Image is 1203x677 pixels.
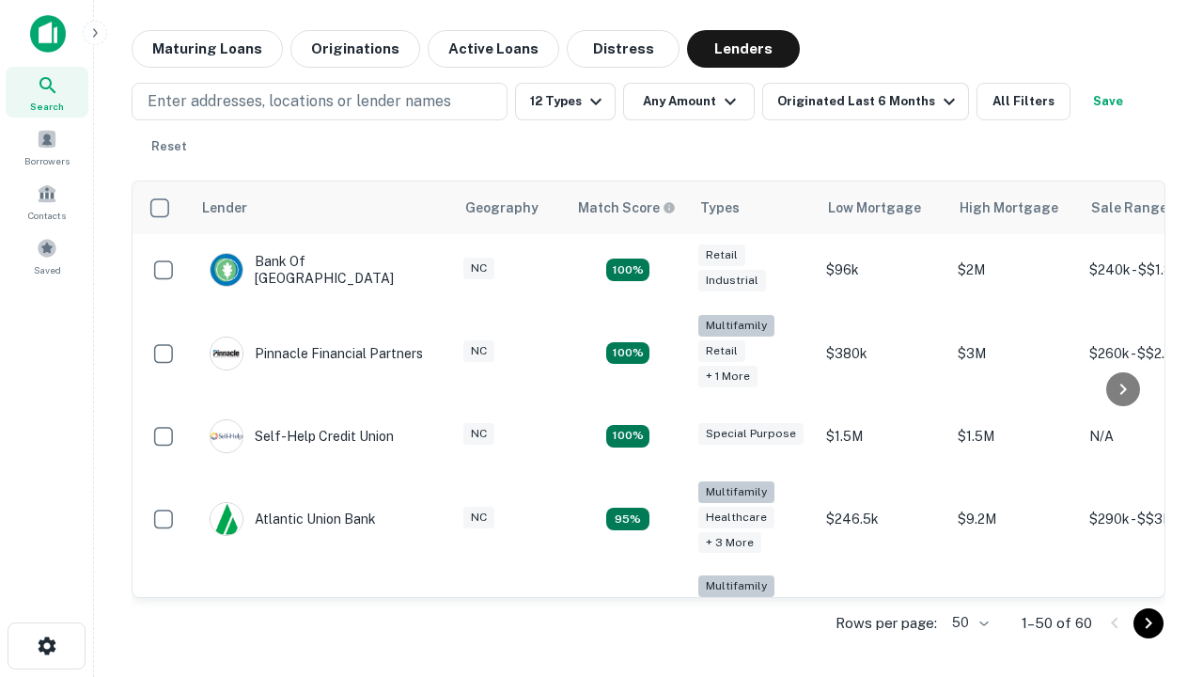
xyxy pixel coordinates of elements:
td: $9.2M [948,472,1080,567]
button: Enter addresses, locations or lender names [132,83,508,120]
td: $246.5k [817,472,948,567]
div: Healthcare [698,507,774,528]
td: $380k [817,306,948,401]
td: $1.5M [817,401,948,472]
div: 50 [945,609,992,637]
button: Save your search to get updates of matches that match your search criteria. [1078,83,1138,120]
th: High Mortgage [948,181,1080,234]
button: Reset [139,128,199,165]
div: Types [700,197,740,219]
button: Distress [567,30,680,68]
button: Originations [290,30,420,68]
p: Rows per page: [836,612,937,635]
img: picture [211,254,242,286]
div: Special Purpose [698,423,804,445]
button: Active Loans [428,30,559,68]
th: Lender [191,181,454,234]
div: Self-help Credit Union [210,419,394,453]
div: Retail [698,340,745,362]
button: Any Amount [623,83,755,120]
th: Low Mortgage [817,181,948,234]
div: Sale Range [1091,197,1167,219]
div: Pinnacle Financial Partners [210,337,423,370]
span: Saved [34,262,61,277]
div: Matching Properties: 17, hasApolloMatch: undefined [606,342,649,365]
th: Types [689,181,817,234]
h6: Match Score [578,197,672,218]
div: Industrial [698,270,766,291]
img: picture [211,338,242,370]
div: Atlantic Union Bank [210,502,376,536]
img: picture [211,503,242,535]
div: Multifamily [698,575,774,597]
div: Multifamily [698,481,774,503]
a: Borrowers [6,121,88,172]
td: $2M [948,234,1080,306]
a: Contacts [6,176,88,227]
button: Lenders [687,30,800,68]
div: Multifamily [698,315,774,337]
img: picture [211,420,242,452]
span: Borrowers [24,153,70,168]
th: Capitalize uses an advanced AI algorithm to match your search with the best lender. The match sco... [567,181,689,234]
div: Low Mortgage [828,197,921,219]
div: + 3 more [698,532,761,554]
span: Search [30,99,64,114]
p: Enter addresses, locations or lender names [148,90,451,113]
iframe: Chat Widget [1109,466,1203,557]
button: Go to next page [1133,608,1164,638]
div: Originated Last 6 Months [777,90,961,113]
div: NC [463,258,494,279]
p: 1–50 of 60 [1022,612,1092,635]
div: The Fidelity Bank [210,597,362,631]
button: 12 Types [515,83,616,120]
td: $3M [948,306,1080,401]
div: Matching Properties: 11, hasApolloMatch: undefined [606,425,649,448]
a: Saved [6,230,88,281]
button: All Filters [976,83,1070,120]
span: Contacts [28,208,66,223]
button: Maturing Loans [132,30,283,68]
div: + 1 more [698,366,758,387]
button: Originated Last 6 Months [762,83,969,120]
div: Matching Properties: 9, hasApolloMatch: undefined [606,508,649,530]
div: Retail [698,244,745,266]
div: Geography [465,197,539,219]
div: NC [463,507,494,528]
div: Lender [202,197,247,219]
td: $1.5M [948,401,1080,472]
div: NC [463,423,494,445]
td: $246k [817,566,948,661]
img: capitalize-icon.png [30,15,66,53]
td: $96k [817,234,948,306]
div: Bank Of [GEOGRAPHIC_DATA] [210,253,435,287]
div: High Mortgage [960,197,1058,219]
td: $3.2M [948,566,1080,661]
div: Capitalize uses an advanced AI algorithm to match your search with the best lender. The match sco... [578,197,676,218]
div: Matching Properties: 15, hasApolloMatch: undefined [606,259,649,281]
a: Search [6,67,88,118]
div: NC [463,340,494,362]
th: Geography [454,181,567,234]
